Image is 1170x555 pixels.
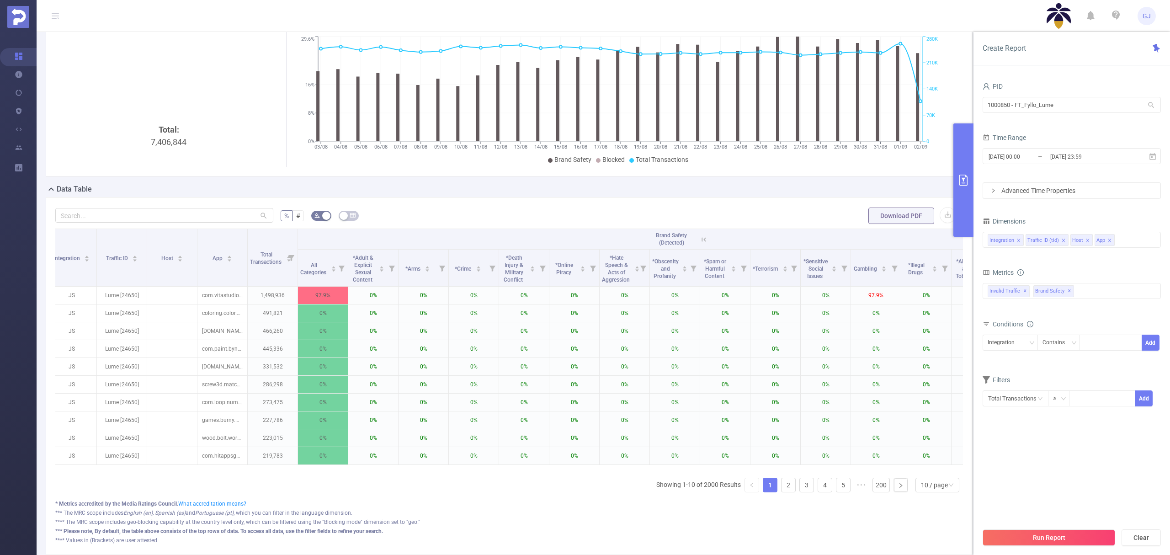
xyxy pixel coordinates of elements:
[782,265,788,270] div: Sort
[436,250,448,286] i: Filter menu
[455,266,473,272] span: *Crime
[213,255,224,261] span: App
[248,304,298,322] p: 491,821
[854,144,867,150] tspan: 30/08
[486,250,499,286] i: Filter menu
[926,86,938,92] tspan: 140K
[700,358,750,375] p: 0%
[763,478,777,492] a: 1
[55,208,273,223] input: Search...
[634,268,639,271] i: icon: caret-down
[1042,335,1071,350] div: Contains
[227,254,232,257] i: icon: caret-up
[97,376,147,393] p: Lume [24650]
[331,268,336,271] i: icon: caret-down
[988,150,1062,163] input: Start date
[600,358,649,375] p: 0%
[298,304,348,322] p: 0%
[248,340,298,358] p: 445,336
[97,287,147,304] p: Lume [24650]
[296,212,300,219] span: #
[348,304,398,322] p: 0%
[901,322,951,340] p: 0%
[1061,238,1066,244] i: icon: close
[178,258,183,261] i: icon: caret-down
[227,254,232,260] div: Sort
[53,255,81,261] span: Integration
[549,287,599,304] p: 0%
[926,139,929,144] tspan: 0
[84,254,90,260] div: Sort
[348,340,398,358] p: 0%
[988,335,1021,350] div: Integration
[227,258,232,261] i: icon: caret-down
[656,232,687,246] span: Brand Safety (Detected)
[782,478,795,492] a: 2
[399,358,448,375] p: 0%
[952,304,1001,322] p: 0%
[700,304,750,322] p: 0%
[801,304,851,322] p: 0%
[197,340,247,358] p: com.paint.bynumber
[298,376,348,393] p: 0%
[335,250,348,286] i: Filter menu
[549,358,599,375] p: 0%
[1072,235,1083,246] div: Host
[700,287,750,304] p: 0%
[1023,286,1027,297] span: ✕
[854,478,869,492] span: •••
[334,144,347,150] tspan: 04/08
[248,376,298,393] p: 286,298
[700,322,750,340] p: 0%
[650,340,700,358] p: 0%
[882,265,887,267] i: icon: caret-up
[983,183,1160,198] div: icon: rightAdvanced Time Properties
[298,340,348,358] p: 0%
[449,322,499,340] p: 0%
[1142,335,1159,351] button: Add
[97,340,147,358] p: Lume [24650]
[314,144,327,150] tspan: 03/08
[1017,269,1024,276] i: icon: info-circle
[530,265,535,267] i: icon: caret-up
[85,258,90,261] i: icon: caret-down
[499,358,549,375] p: 0%
[1068,286,1071,297] span: ✕
[354,144,367,150] tspan: 05/08
[97,358,147,375] p: Lume [24650]
[794,144,807,150] tspan: 27/08
[851,322,901,340] p: 0%
[956,258,978,279] span: *Alcohol and Tobacco
[774,144,787,150] tspan: 26/08
[1061,396,1066,402] i: icon: down
[348,322,398,340] p: 0%
[1095,234,1115,246] li: App
[888,250,901,286] i: Filter menu
[1016,238,1021,244] i: icon: close
[901,287,951,304] p: 0%
[159,125,179,134] b: Total:
[374,144,387,150] tspan: 06/08
[873,478,889,492] a: 200
[637,250,649,286] i: Filter menu
[580,265,585,267] i: icon: caret-up
[750,340,800,358] p: 0%
[499,322,549,340] p: 0%
[549,376,599,393] p: 0%
[983,269,1014,276] span: Metrics
[983,218,1026,225] span: Dimensions
[654,144,667,150] tspan: 20/08
[284,212,289,219] span: %
[800,478,814,492] a: 3
[893,478,908,492] li: Next Page
[499,376,549,393] p: 0%
[650,287,700,304] p: 0%
[737,250,750,286] i: Filter menu
[379,265,384,270] div: Sort
[636,156,688,163] span: Total Transactions
[7,6,29,28] img: Protected Media
[674,144,687,150] tspan: 21/08
[197,304,247,322] p: coloring.color.number.happy.paint.art.drawing.puzzle
[1071,340,1077,347] i: icon: down
[832,265,837,267] i: icon: caret-up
